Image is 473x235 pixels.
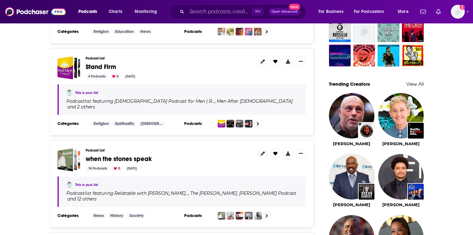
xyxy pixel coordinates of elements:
img: Front Row Dads with Jon Vroman [245,120,252,127]
img: Men After God [227,120,234,127]
img: User Profile [451,5,465,19]
span: More [398,7,409,16]
img: The WallBuilders Show [245,212,252,220]
a: Ellen DeGeneres [382,141,420,146]
img: The Jamie Kern Lima Show [227,28,234,35]
img: The Oath with Chuck Rosenberg [402,20,424,42]
h4: [DEMOGRAPHIC_DATA] Podcast for Men | R… [114,99,215,104]
p: and 2 others [67,104,95,110]
img: Jesus Calling: Stories of Faith [236,28,243,35]
a: Trevor Noah [382,202,420,207]
a: Stand Firm [58,56,81,79]
a: [DEMOGRAPHIC_DATA] [138,121,167,126]
a: News [91,213,106,218]
h3: Podcasts [184,29,213,34]
a: Charts [105,7,126,17]
a: Trending Creators [329,81,370,87]
img: The Joe Rogan Experience [359,123,374,139]
img: Kinda Funny Gamescast: Video Game Podcast [329,45,351,66]
a: Netflix Is A Daily Joke [408,123,424,139]
a: Show notifications dropdown [434,6,443,17]
span: , [188,190,189,196]
img: Ellen DeGeneres [378,93,424,139]
span: For Business [318,7,343,16]
img: The Ryen Russillo Podcast [329,20,351,42]
h3: Podcasts [184,121,213,126]
img: Ella Rose Murphy [66,182,73,188]
a: Show notifications dropdown [418,6,428,17]
button: Show More Button [296,56,306,66]
a: Religion [91,121,111,126]
img: Trevor Noah [378,154,424,200]
div: 4 Podcasts [86,74,108,79]
img: Made For This with Jennie Allen [218,28,225,35]
div: [DATE] [123,74,138,79]
a: Stand Firm [86,64,116,71]
div: 14 Podcasts [86,166,110,171]
img: Congratulations with Chris D'Elia [378,45,399,66]
div: 0 [111,166,123,171]
a: when the stones speak [86,156,152,163]
h3: Podcasts [184,213,213,218]
img: Le Batard & Friends - STUpodity [402,45,424,66]
span: Open Advanced [271,10,298,13]
a: Relatable with [PERSON_NAME]… [113,191,188,196]
a: This is your list [75,91,98,95]
button: Show profile menu [451,5,465,19]
button: open menu [130,7,165,17]
h4: The [PERSON_NAME]. [PERSON_NAME] Podcast [190,191,296,196]
span: , [215,98,216,104]
img: With The Perrys [236,120,243,127]
a: Joe Rogan [333,141,370,146]
span: Charts [109,7,122,16]
span: New [289,4,300,10]
img: Ella Rose Murphy [66,90,73,96]
input: Search podcasts, credits, & more... [187,7,252,17]
a: Steve Harvey [333,202,370,207]
img: Relatable with Allie Beth Stuckey [218,212,225,220]
img: The Natasha Crain Podcast [236,212,243,220]
a: News [138,29,153,34]
a: History [108,213,125,218]
button: open menu [393,7,416,17]
div: Podcast list featuring [66,190,298,202]
img: Steve Harvey [329,154,374,200]
a: The [PERSON_NAME]. [PERSON_NAME] Podcast [189,191,296,196]
img: The Heidi St. John Podcast [227,212,234,220]
span: Stand Firm [86,63,116,71]
img: The Steve Harvey Morning Show [359,184,374,200]
svg: Email not verified [460,5,465,10]
h4: Men After [DEMOGRAPHIC_DATA] [217,99,293,104]
img: The High Note with Tauren Wells [254,28,262,35]
span: when the stones speak [58,148,81,171]
img: Circling Back [378,20,399,42]
a: Society [127,213,146,218]
button: Open AdvancedNew [269,8,300,15]
span: Monitoring [135,7,157,16]
div: Search podcasts, credits, & more... [175,4,312,19]
h3: Categories [58,213,86,218]
span: Logged in as EllaRoseMurphy [451,5,465,19]
div: 0 [110,74,121,79]
a: Religion [91,29,111,34]
h3: Podcast List [86,56,253,60]
img: Christian Podcast for Men | Real Men Connect [218,120,225,127]
a: [DEMOGRAPHIC_DATA] Podcast for Men | R… [113,99,215,104]
button: open menu [314,7,351,17]
span: Podcasts [78,7,97,16]
p: and 12 others [67,196,97,202]
div: Podcast list featuring [66,98,298,110]
h3: Podcast List [86,148,253,152]
a: Spirituality [112,121,136,126]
